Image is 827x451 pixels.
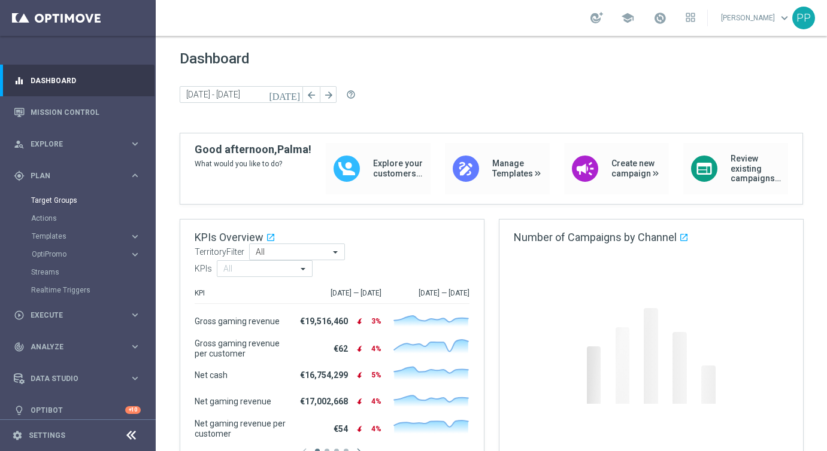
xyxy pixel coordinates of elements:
[13,76,141,86] button: equalizer Dashboard
[14,170,25,181] i: gps_fixed
[31,209,155,227] div: Actions
[31,343,129,351] span: Analyze
[31,231,141,241] button: Templates keyboard_arrow_right
[778,11,791,25] span: keyboard_arrow_down
[129,309,141,321] i: keyboard_arrow_right
[14,96,141,128] div: Mission Control
[13,171,141,181] button: gps_fixed Plan keyboard_arrow_right
[32,233,129,240] div: Templates
[12,430,23,441] i: settings
[14,405,25,416] i: lightbulb
[13,374,141,383] button: Data Studio keyboard_arrow_right
[32,251,117,258] span: OptiPromo
[31,312,129,319] span: Execute
[129,170,141,181] i: keyboard_arrow_right
[13,310,141,320] button: play_circle_outline Execute keyboard_arrow_right
[14,75,25,86] i: equalizer
[32,251,129,258] div: OptiPromo
[125,406,141,414] div: +10
[14,373,129,384] div: Data Studio
[14,342,129,352] div: Analyze
[13,108,141,117] button: Mission Control
[129,249,141,260] i: keyboard_arrow_right
[13,342,141,352] button: track_changes Analyze keyboard_arrow_right
[14,342,25,352] i: track_changes
[31,249,141,259] button: OptiPromo keyboard_arrow_right
[14,310,129,321] div: Execute
[621,11,634,25] span: school
[14,65,141,96] div: Dashboard
[129,138,141,150] i: keyboard_arrow_right
[14,139,25,150] i: person_search
[31,214,125,223] a: Actions
[720,9,792,27] a: [PERSON_NAME]keyboard_arrow_down
[31,172,129,179] span: Plan
[129,373,141,384] i: keyboard_arrow_right
[14,139,129,150] div: Explore
[14,170,129,181] div: Plan
[14,394,141,426] div: Optibot
[792,7,815,29] div: PP
[31,196,125,205] a: Target Groups
[31,96,141,128] a: Mission Control
[31,65,141,96] a: Dashboard
[13,406,141,415] button: lightbulb Optibot +10
[31,394,125,426] a: Optibot
[31,227,155,245] div: Templates
[31,245,155,263] div: OptiPromo
[29,432,65,439] a: Settings
[31,263,155,281] div: Streams
[31,281,155,299] div: Realtime Triggers
[14,310,25,321] i: play_circle_outline
[31,375,129,382] span: Data Studio
[13,139,141,149] button: person_search Explore keyboard_arrow_right
[32,233,117,240] span: Templates
[31,191,155,209] div: Target Groups
[31,141,129,148] span: Explore
[31,267,125,277] a: Streams
[129,231,141,242] i: keyboard_arrow_right
[129,341,141,352] i: keyboard_arrow_right
[31,285,125,295] a: Realtime Triggers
